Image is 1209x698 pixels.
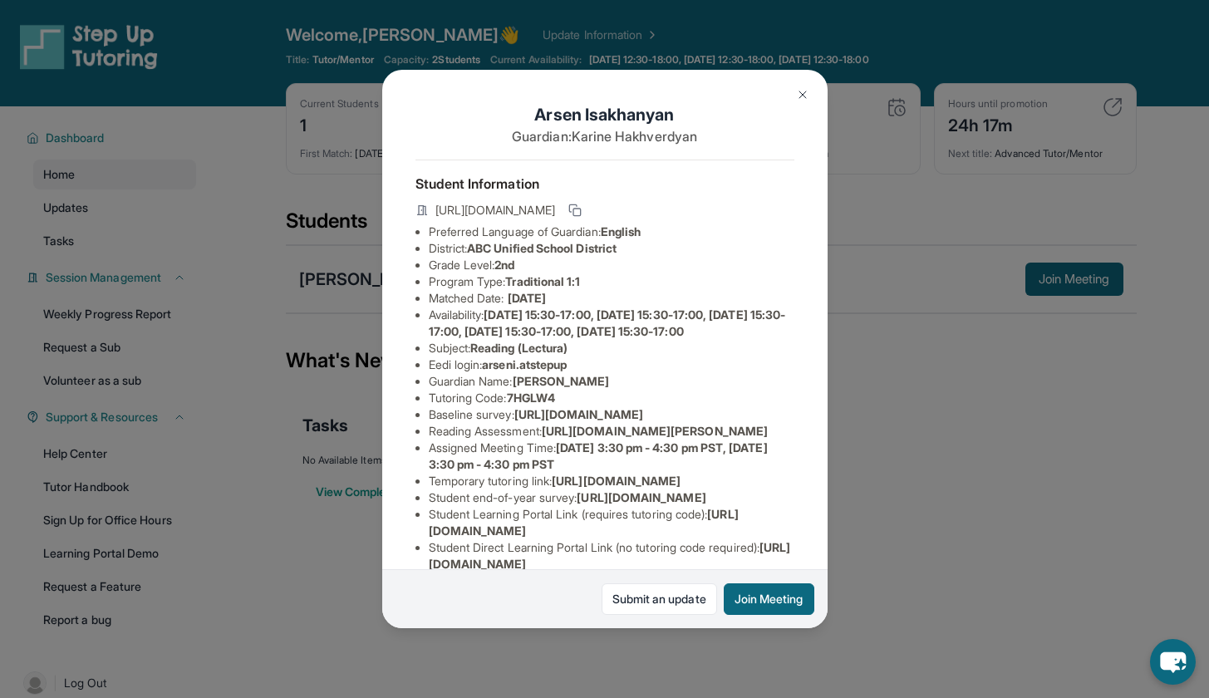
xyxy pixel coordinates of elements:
[429,390,794,406] li: Tutoring Code :
[415,103,794,126] h1: Arsen Isakhanyan
[429,224,794,240] li: Preferred Language of Guardian:
[1150,639,1196,685] button: chat-button
[565,200,585,220] button: Copy link
[429,307,786,338] span: [DATE] 15:30-17:00, [DATE] 15:30-17:00, [DATE] 15:30-17:00, [DATE] 15:30-17:00, [DATE] 15:30-17:00
[577,490,705,504] span: [URL][DOMAIN_NAME]
[470,341,568,355] span: Reading (Lectura)
[513,374,610,388] span: [PERSON_NAME]
[429,440,794,473] li: Assigned Meeting Time :
[602,583,717,615] a: Submit an update
[796,88,809,101] img: Close Icon
[429,423,794,440] li: Reading Assessment :
[482,357,567,371] span: arseni.atstepup
[601,224,641,238] span: English
[429,273,794,290] li: Program Type:
[494,258,514,272] span: 2nd
[429,506,794,539] li: Student Learning Portal Link (requires tutoring code) :
[429,489,794,506] li: Student end-of-year survey :
[415,126,794,146] p: Guardian: Karine Hakhverdyan
[429,440,768,471] span: [DATE] 3:30 pm - 4:30 pm PST, [DATE] 3:30 pm - 4:30 pm PST
[429,539,794,573] li: Student Direct Learning Portal Link (no tutoring code required) :
[552,474,681,488] span: [URL][DOMAIN_NAME]
[724,583,814,615] button: Join Meeting
[507,391,555,405] span: 7HGLW4
[429,257,794,273] li: Grade Level:
[429,307,794,340] li: Availability:
[429,290,794,307] li: Matched Date:
[514,407,643,421] span: [URL][DOMAIN_NAME]
[429,373,794,390] li: Guardian Name :
[429,356,794,373] li: Eedi login :
[505,274,580,288] span: Traditional 1:1
[415,174,794,194] h4: Student Information
[429,406,794,423] li: Baseline survey :
[508,291,546,305] span: [DATE]
[467,241,617,255] span: ABC Unified School District
[429,340,794,356] li: Subject :
[435,202,555,219] span: [URL][DOMAIN_NAME]
[429,240,794,257] li: District:
[429,473,794,489] li: Temporary tutoring link :
[542,424,768,438] span: [URL][DOMAIN_NAME][PERSON_NAME]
